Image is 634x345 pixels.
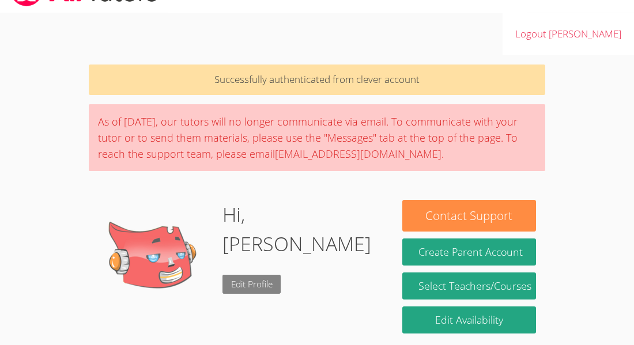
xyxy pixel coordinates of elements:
[98,200,213,315] img: default.png
[89,65,545,95] p: Successfully authenticated from clever account
[402,272,536,299] a: Select Teachers/Courses
[402,306,536,333] a: Edit Availability
[503,13,634,55] a: Logout [PERSON_NAME]
[402,200,536,232] button: Contact Support
[222,200,384,259] h1: Hi, [PERSON_NAME]
[222,275,281,294] a: Edit Profile
[402,238,536,266] button: Create Parent Account
[89,104,545,171] div: As of [DATE], our tutors will no longer communicate via email. To communicate with your tutor or ...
